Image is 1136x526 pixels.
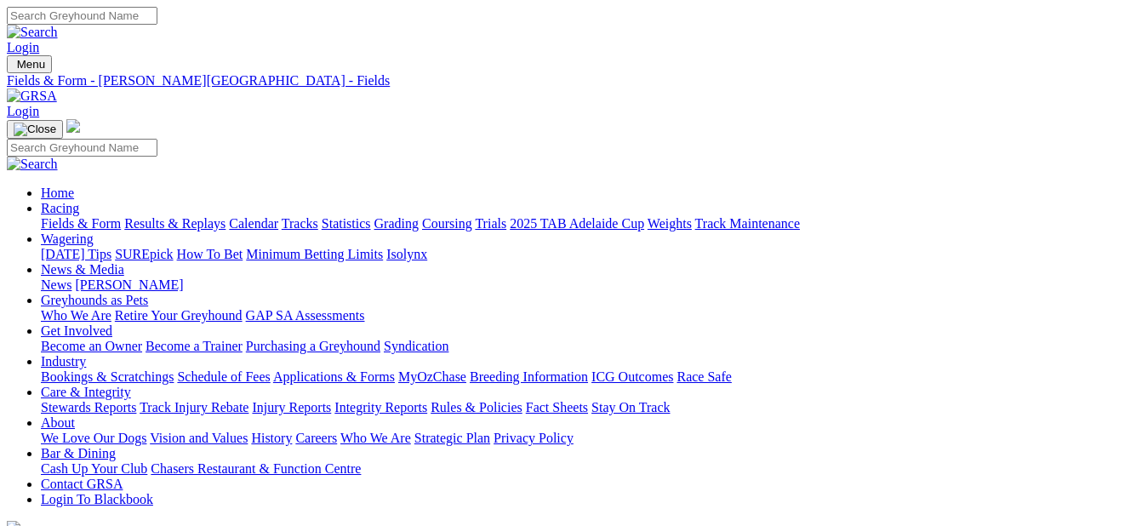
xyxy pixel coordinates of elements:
[334,400,427,415] a: Integrity Reports
[151,461,361,476] a: Chasers Restaurant & Function Centre
[41,277,1129,293] div: News & Media
[246,308,365,323] a: GAP SA Assessments
[7,120,63,139] button: Toggle navigation
[146,339,243,353] a: Become a Trainer
[398,369,466,384] a: MyOzChase
[41,247,1129,262] div: Wagering
[41,385,131,399] a: Care & Integrity
[475,216,506,231] a: Trials
[41,369,1129,385] div: Industry
[41,216,1129,232] div: Racing
[41,431,1129,446] div: About
[41,461,1129,477] div: Bar & Dining
[494,431,574,445] a: Privacy Policy
[7,7,157,25] input: Search
[648,216,692,231] a: Weights
[414,431,490,445] a: Strategic Plan
[41,262,124,277] a: News & Media
[41,354,86,369] a: Industry
[41,415,75,430] a: About
[41,369,174,384] a: Bookings & Scratchings
[14,123,56,136] img: Close
[386,247,427,261] a: Isolynx
[41,400,136,415] a: Stewards Reports
[124,216,225,231] a: Results & Replays
[422,216,472,231] a: Coursing
[66,119,80,133] img: logo-grsa-white.png
[7,157,58,172] img: Search
[340,431,411,445] a: Who We Are
[41,431,146,445] a: We Love Our Dogs
[75,277,183,292] a: [PERSON_NAME]
[526,400,588,415] a: Fact Sheets
[510,216,644,231] a: 2025 TAB Adelaide Cup
[7,89,57,104] img: GRSA
[41,201,79,215] a: Racing
[41,339,1129,354] div: Get Involved
[41,277,71,292] a: News
[252,400,331,415] a: Injury Reports
[41,446,116,460] a: Bar & Dining
[591,400,670,415] a: Stay On Track
[246,339,380,353] a: Purchasing a Greyhound
[676,369,731,384] a: Race Safe
[591,369,673,384] a: ICG Outcomes
[7,139,157,157] input: Search
[295,431,337,445] a: Careers
[41,232,94,246] a: Wagering
[17,58,45,71] span: Menu
[695,216,800,231] a: Track Maintenance
[246,247,383,261] a: Minimum Betting Limits
[41,477,123,491] a: Contact GRSA
[41,308,1129,323] div: Greyhounds as Pets
[374,216,419,231] a: Grading
[470,369,588,384] a: Breeding Information
[7,73,1129,89] a: Fields & Form - [PERSON_NAME][GEOGRAPHIC_DATA] - Fields
[229,216,278,231] a: Calendar
[41,461,147,476] a: Cash Up Your Club
[431,400,522,415] a: Rules & Policies
[177,369,270,384] a: Schedule of Fees
[41,293,148,307] a: Greyhounds as Pets
[115,247,173,261] a: SUREpick
[115,308,243,323] a: Retire Your Greyhound
[282,216,318,231] a: Tracks
[41,339,142,353] a: Become an Owner
[140,400,248,415] a: Track Injury Rebate
[7,104,39,118] a: Login
[7,55,52,73] button: Toggle navigation
[41,323,112,338] a: Get Involved
[41,308,111,323] a: Who We Are
[177,247,243,261] a: How To Bet
[384,339,448,353] a: Syndication
[7,40,39,54] a: Login
[150,431,248,445] a: Vision and Values
[41,186,74,200] a: Home
[41,247,111,261] a: [DATE] Tips
[41,216,121,231] a: Fields & Form
[7,25,58,40] img: Search
[41,400,1129,415] div: Care & Integrity
[251,431,292,445] a: History
[273,369,395,384] a: Applications & Forms
[322,216,371,231] a: Statistics
[41,492,153,506] a: Login To Blackbook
